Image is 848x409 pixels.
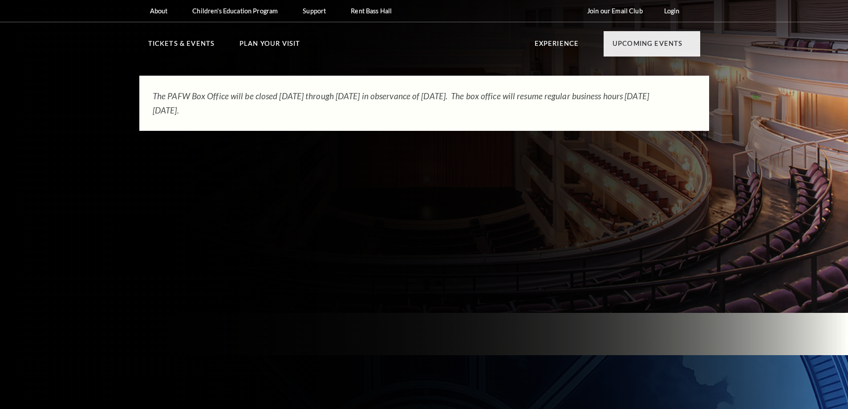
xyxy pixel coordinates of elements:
[613,38,683,54] p: Upcoming Events
[148,38,215,54] p: Tickets & Events
[351,7,392,15] p: Rent Bass Hall
[150,7,168,15] p: About
[303,7,326,15] p: Support
[535,38,579,54] p: Experience
[192,7,278,15] p: Children's Education Program
[153,91,649,115] em: The PAFW Box Office will be closed [DATE] through [DATE] in observance of [DATE]. The box office ...
[239,38,300,54] p: Plan Your Visit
